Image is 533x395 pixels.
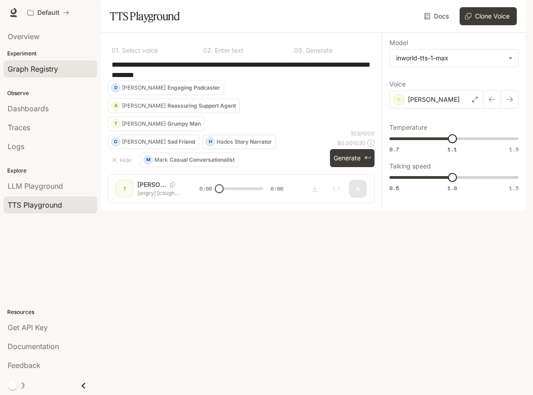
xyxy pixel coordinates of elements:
[122,85,166,91] p: [PERSON_NAME]
[389,124,427,131] p: Temperature
[108,99,240,113] button: A[PERSON_NAME]Reassuring Support Agent
[140,153,239,167] button: MMarkCasual Conversationalist
[167,139,195,145] p: Sad Friend
[235,139,272,145] p: Story Narrator
[213,47,244,54] p: Enter text
[304,47,333,54] p: Generate
[509,145,519,153] span: 1.5
[390,50,518,67] div: inworld-tts-1-max
[108,81,224,95] button: D[PERSON_NAME]Engaging Podcaster
[509,184,519,192] span: 1.5
[206,135,214,149] div: H
[389,184,399,192] span: 0.5
[447,184,457,192] span: 1.0
[108,117,205,131] button: T[PERSON_NAME]Grumpy Man
[112,135,120,149] div: O
[447,145,457,153] span: 1.1
[122,121,166,127] p: [PERSON_NAME]
[396,54,504,63] div: inworld-tts-1-max
[203,47,213,54] p: 0 2 .
[217,139,233,145] p: Hades
[154,157,168,163] p: Mark
[144,153,152,167] div: M
[122,139,166,145] p: [PERSON_NAME]
[108,135,199,149] button: O[PERSON_NAME]Sad Friend
[389,145,399,153] span: 0.7
[112,81,120,95] div: D
[364,155,371,161] p: ⌘⏎
[167,85,220,91] p: Engaging Podcaster
[122,103,166,109] p: [PERSON_NAME]
[112,117,120,131] div: T
[389,163,431,169] p: Talking speed
[330,149,375,168] button: Generate⌘⏎
[460,7,517,25] button: Clone Voice
[422,7,452,25] a: Docs
[167,103,236,109] p: Reassuring Support Agent
[389,81,406,87] p: Voice
[37,9,59,17] p: Default
[408,95,460,104] p: [PERSON_NAME]
[120,47,158,54] p: Select voice
[170,157,235,163] p: Casual Conversationalist
[203,135,276,149] button: HHadesStory Narrator
[23,4,73,22] button: All workspaces
[112,99,120,113] div: A
[110,7,180,25] h1: TTS Playground
[112,47,120,54] p: 0 1 .
[294,47,304,54] p: 0 3 .
[389,40,408,46] p: Model
[167,121,201,127] p: Grumpy Man
[108,153,137,167] button: Hide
